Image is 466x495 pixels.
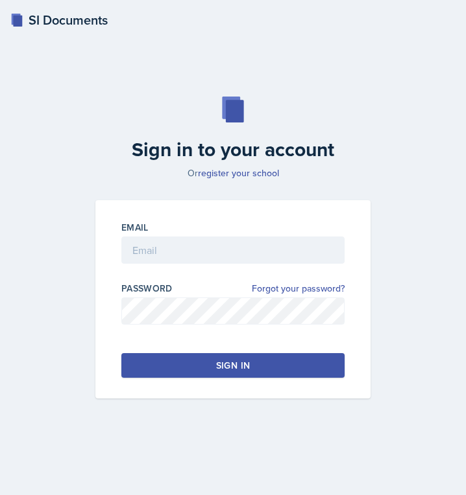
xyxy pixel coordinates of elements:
label: Password [121,282,173,295]
p: Or [88,167,378,179]
h2: Sign in to your account [88,138,378,161]
button: Sign in [121,353,345,378]
a: SI Documents [10,10,108,30]
div: Sign in [216,359,250,372]
input: Email [121,236,345,264]
label: Email [121,221,149,234]
a: register your school [198,167,279,179]
a: Forgot your password? [252,282,345,295]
